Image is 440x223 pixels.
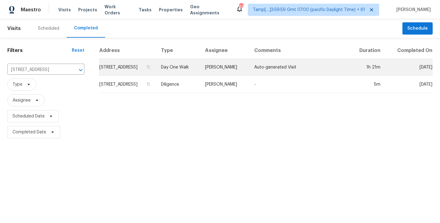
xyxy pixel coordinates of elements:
[253,7,365,13] span: Tamp[…]3:59:59 Gmt 0700 (pacific Daylight Time) + 61
[156,43,200,59] th: Type
[74,25,98,31] div: Completed
[190,4,229,16] span: Geo Assignments
[146,81,151,87] button: Copy Address
[7,47,72,54] h1: Filters
[38,25,59,32] div: Scheduled
[7,22,21,35] span: Visits
[407,25,428,32] span: Schedule
[385,59,433,76] td: [DATE]
[156,76,200,93] td: Diligence
[385,43,433,59] th: Completed On
[349,43,385,59] th: Duration
[99,59,156,76] td: [STREET_ADDRESS]
[200,76,249,93] td: [PERSON_NAME]
[159,7,183,13] span: Properties
[58,7,71,13] span: Visits
[105,4,131,16] span: Work Orders
[13,97,31,103] span: Assignee
[200,59,249,76] td: [PERSON_NAME]
[200,43,249,59] th: Assignee
[239,4,243,10] div: 615
[385,76,433,93] td: [DATE]
[13,81,22,87] span: Type
[139,8,152,12] span: Tasks
[76,66,85,74] button: Open
[249,59,350,76] td: Auto-generated Visit
[13,113,45,119] span: Scheduled Date
[394,7,431,13] span: [PERSON_NAME]
[13,129,46,135] span: Completed Date
[249,43,350,59] th: Comments
[349,76,385,93] td: 5m
[156,59,200,76] td: Day One Walk
[146,64,151,70] button: Copy Address
[21,7,41,13] span: Maestro
[349,59,385,76] td: 1h 21m
[7,65,67,75] input: Search for an address...
[72,47,84,54] div: Reset
[99,76,156,93] td: [STREET_ADDRESS]
[402,22,433,35] button: Schedule
[99,43,156,59] th: Address
[249,76,350,93] td: -
[78,7,97,13] span: Projects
